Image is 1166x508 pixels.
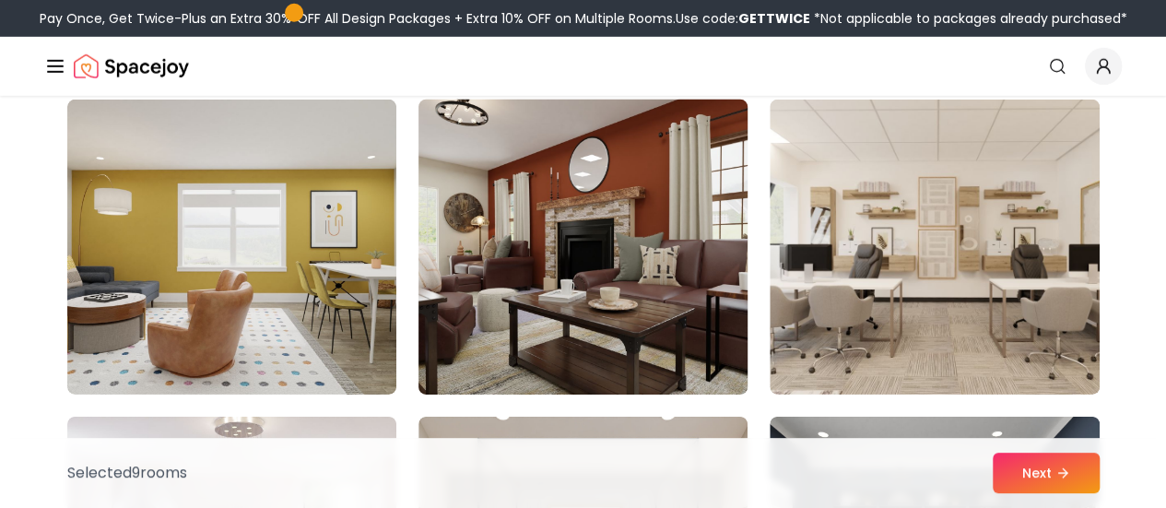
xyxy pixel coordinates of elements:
p: Selected 9 room s [67,462,187,484]
img: Room room-58 [67,100,396,395]
img: Spacejoy Logo [74,48,189,85]
b: GETTWICE [738,9,810,28]
img: Room room-59 [410,92,756,402]
a: Spacejoy [74,48,189,85]
span: Use code: [676,9,810,28]
div: Pay Once, Get Twice-Plus an Extra 30% OFF All Design Packages + Extra 10% OFF on Multiple Rooms. [40,9,1127,28]
span: *Not applicable to packages already purchased* [810,9,1127,28]
nav: Global [44,37,1122,96]
button: Next [993,453,1100,493]
img: Room room-60 [770,100,1099,395]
